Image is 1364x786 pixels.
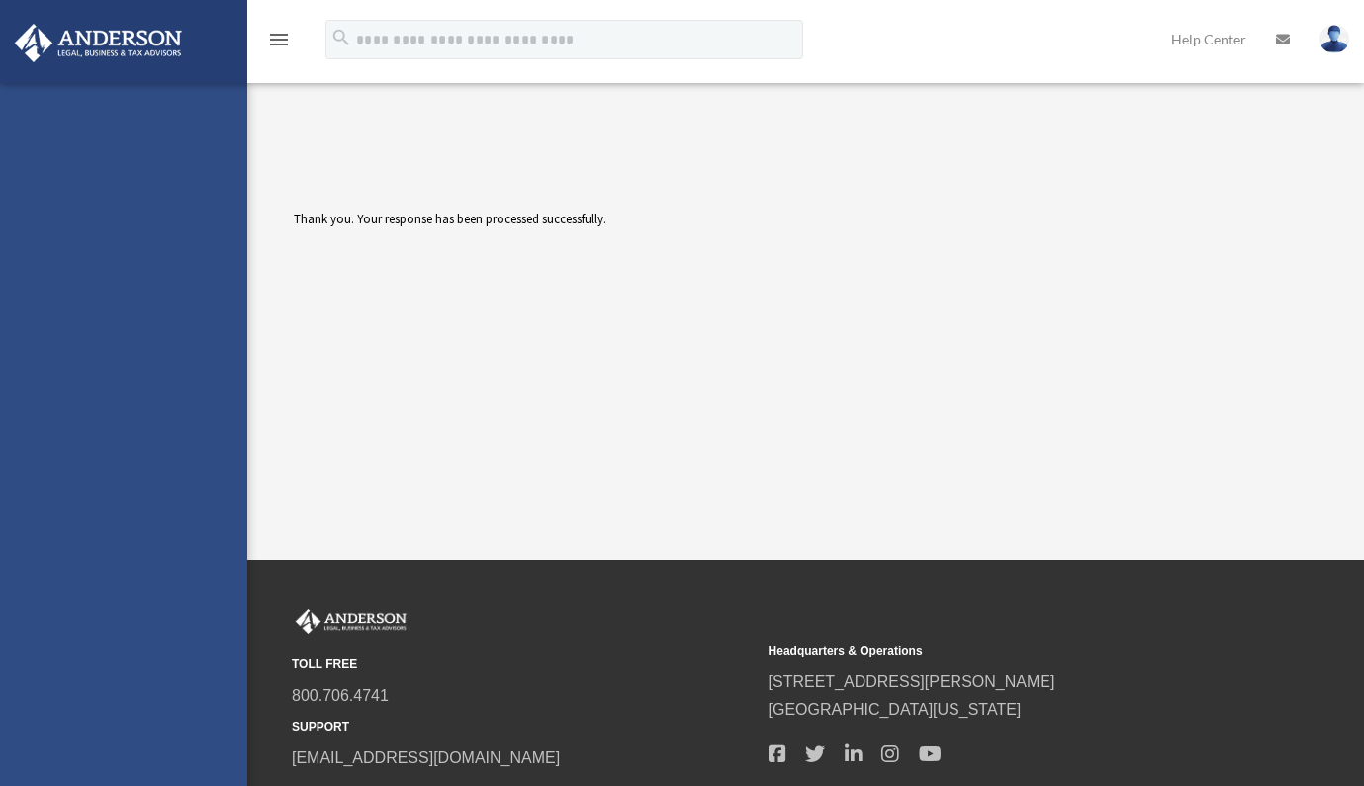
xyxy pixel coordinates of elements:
[769,641,1231,661] small: Headquarters & Operations
[330,27,352,48] i: search
[267,28,291,51] i: menu
[292,609,410,635] img: Anderson Advisors Platinum Portal
[267,35,291,51] a: menu
[292,655,755,675] small: TOLL FREE
[9,24,188,62] img: Anderson Advisors Platinum Portal
[292,717,755,738] small: SUPPORT
[769,701,1022,718] a: [GEOGRAPHIC_DATA][US_STATE]
[769,673,1055,690] a: [STREET_ADDRESS][PERSON_NAME]
[294,209,1030,357] div: Thank you. Your response has been processed successfully.
[292,687,389,704] a: 800.706.4741
[292,749,560,766] a: [EMAIL_ADDRESS][DOMAIN_NAME]
[1319,25,1349,53] img: User Pic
